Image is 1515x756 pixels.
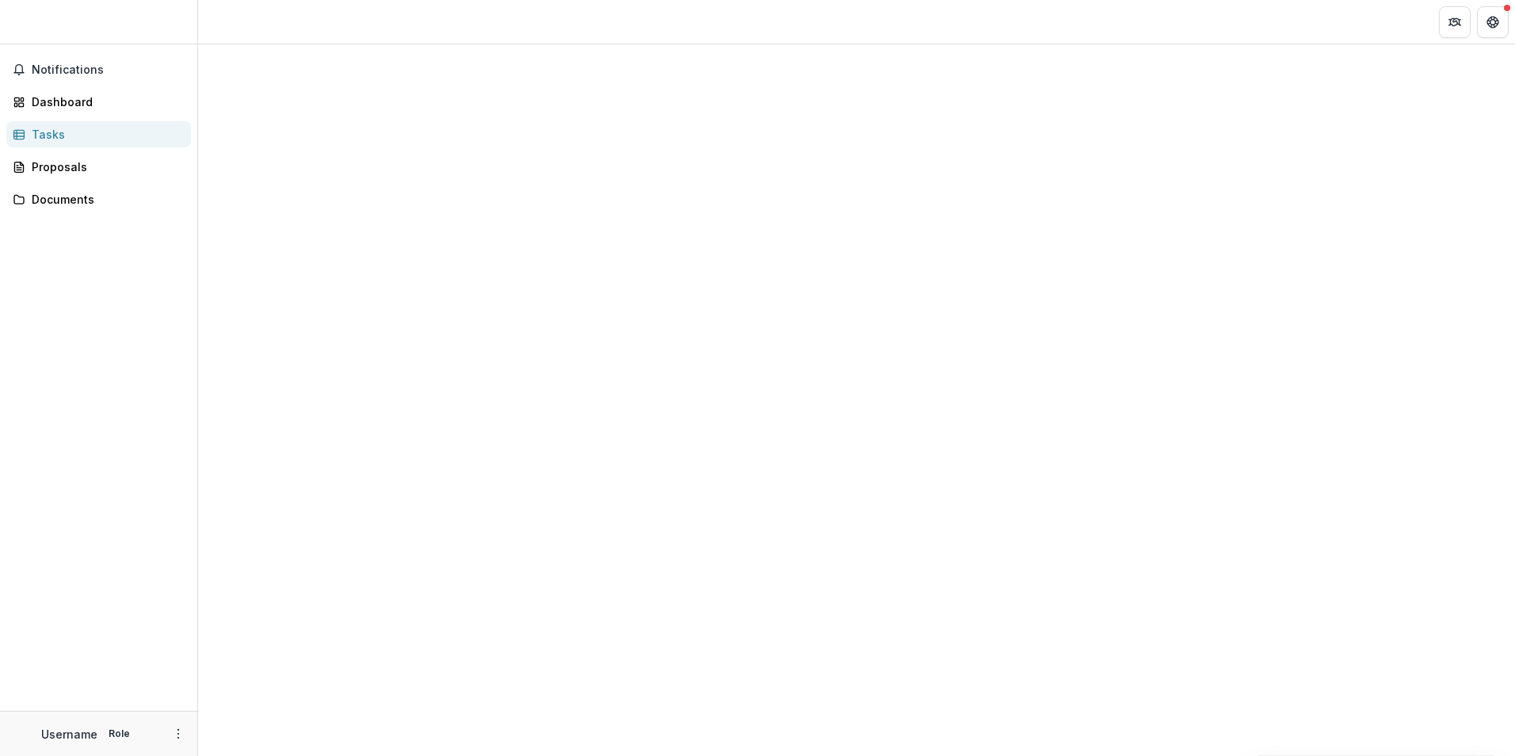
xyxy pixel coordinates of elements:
button: Notifications [6,57,191,82]
a: Proposals [6,154,191,180]
button: More [169,724,188,743]
button: Get Help [1477,6,1509,38]
a: Tasks [6,121,191,147]
div: Documents [32,191,178,208]
a: Dashboard [6,89,191,115]
div: Dashboard [32,94,178,110]
button: Partners [1439,6,1471,38]
a: Documents [6,186,191,212]
div: Tasks [32,126,178,143]
span: Notifications [32,63,185,77]
div: Proposals [32,158,178,175]
p: Role [104,727,135,741]
p: Username [41,726,97,743]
